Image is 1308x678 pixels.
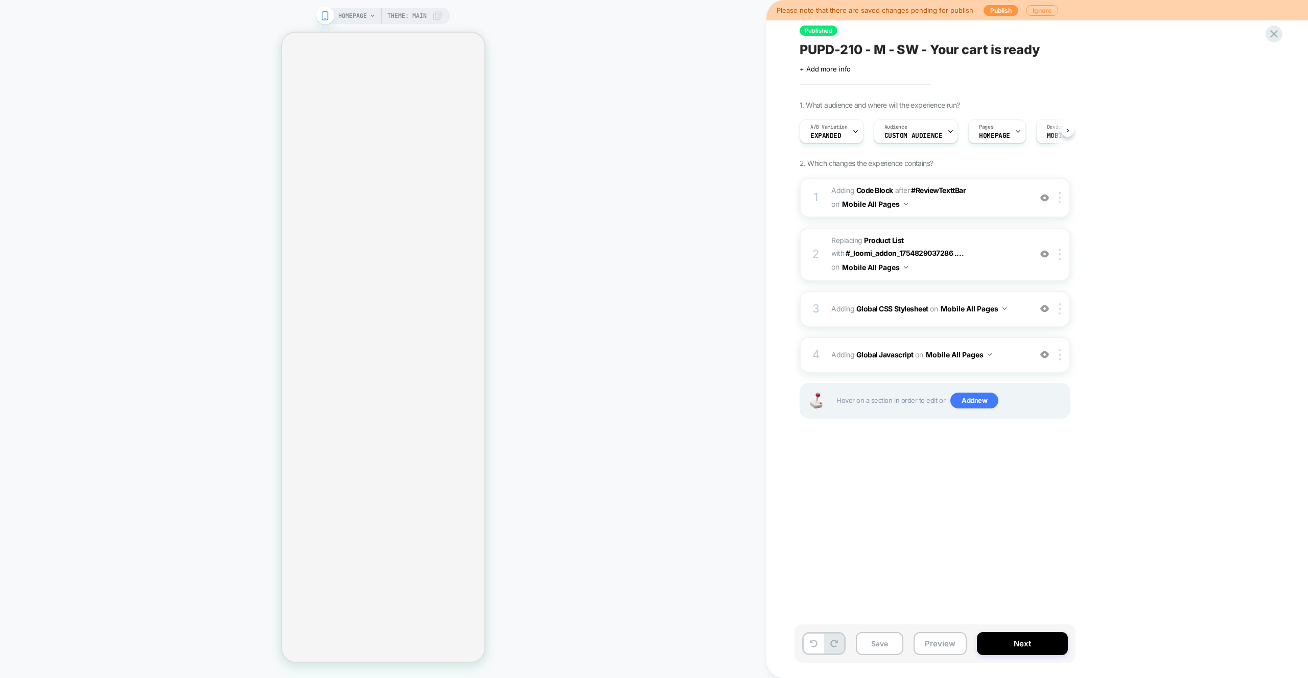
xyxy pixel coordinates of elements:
div: 1 [811,187,821,208]
span: Hover on a section in order to edit or [836,393,1064,409]
span: on [930,302,938,315]
span: HOMEPAGE [979,132,1010,139]
b: Global CSS Stylesheet [856,304,928,313]
button: Mobile All Pages [926,347,992,362]
span: #ReviewTexttBar [911,186,966,195]
img: down arrow [1002,307,1007,310]
b: Global Javascript [856,350,914,359]
button: Next [977,632,1068,655]
img: crossed eye [1040,350,1049,359]
img: crossed eye [1040,304,1049,313]
button: Mobile All Pages [842,260,908,275]
img: close [1059,192,1061,203]
span: Adding [831,301,1026,316]
span: Audience [884,124,907,131]
img: down arrow [988,353,992,356]
span: MOBILE [1047,132,1070,139]
span: 1. What audience and where will the experience run? [800,101,960,109]
span: PUPD-210 - M - SW - Your cart is ready [800,42,1040,57]
button: Mobile All Pages [842,197,908,211]
span: Adding [831,186,893,195]
span: HOMEPAGE [338,8,367,24]
span: #_loomi_addon_1754829037286 .... [846,249,964,257]
img: close [1059,349,1061,360]
div: 2 [811,244,821,264]
span: AFTER [895,186,910,195]
img: crossed eye [1040,193,1049,202]
span: + Add more info [800,65,851,73]
span: Theme: MAIN [387,8,427,24]
img: down arrow [904,266,908,269]
span: Adding [831,347,1026,362]
span: on [915,348,923,361]
b: Product List [864,236,903,245]
b: Code Block [856,186,893,195]
img: Joystick [806,393,826,408]
button: Preview [914,632,967,655]
button: Save [856,632,903,655]
span: Replacing [831,236,904,245]
span: Published [800,26,837,36]
img: crossed eye [1040,250,1049,258]
img: close [1059,249,1061,260]
span: 2. Which changes the experience contains? [800,159,933,167]
div: 4 [811,345,821,365]
span: on [831,260,839,273]
button: Mobile All Pages [941,301,1007,316]
img: down arrow [904,203,908,205]
span: WITH [831,249,844,257]
span: Add new [950,393,998,409]
span: A/B Variation [810,124,848,131]
button: Publish [984,5,1018,16]
img: close [1059,303,1061,314]
span: on [831,198,839,210]
span: Devices [1047,124,1067,131]
span: Pages [979,124,993,131]
div: 3 [811,299,821,319]
span: Custom Audience [884,132,943,139]
span: Expanded [810,132,842,139]
button: Ignore [1026,5,1058,16]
